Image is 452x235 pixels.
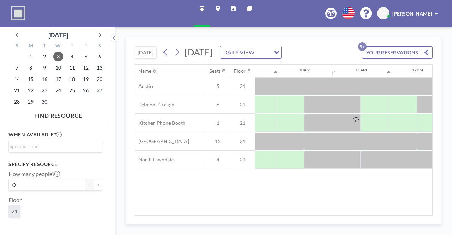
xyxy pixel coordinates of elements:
[81,52,91,61] span: Friday, September 5, 2025
[206,101,230,108] span: 6
[53,74,63,84] span: Wednesday, September 17, 2025
[135,101,174,108] span: Belmont Craigin
[8,109,108,119] h4: FIND RESOURCE
[65,42,79,51] div: T
[135,138,189,145] span: [GEOGRAPHIC_DATA]
[95,86,105,95] span: Saturday, September 27, 2025
[8,170,60,177] label: How many people?
[53,86,63,95] span: Wednesday, September 24, 2025
[38,42,52,51] div: T
[220,46,281,58] div: Search for option
[206,157,230,163] span: 4
[138,68,151,74] div: Name
[230,120,255,126] span: 21
[12,86,22,95] span: Sunday, September 21, 2025
[8,196,22,204] label: Floor
[12,97,22,107] span: Sunday, September 28, 2025
[135,120,185,126] span: Kitchen Phone Booth
[230,101,255,108] span: 21
[26,52,36,61] span: Monday, September 1, 2025
[11,208,18,215] span: 21
[40,52,49,61] span: Tuesday, September 2, 2025
[67,74,77,84] span: Thursday, September 18, 2025
[185,47,213,57] span: [DATE]
[222,48,256,57] span: DAILY VIEW
[11,6,25,20] img: organization-logo
[40,63,49,73] span: Tuesday, September 9, 2025
[67,86,77,95] span: Thursday, September 25, 2025
[67,63,77,73] span: Thursday, September 11, 2025
[93,42,106,51] div: S
[67,52,77,61] span: Thursday, September 4, 2025
[26,63,36,73] span: Monday, September 8, 2025
[8,161,102,168] h3: Specify resource
[95,63,105,73] span: Saturday, September 13, 2025
[387,70,391,74] div: 30
[81,86,91,95] span: Friday, September 26, 2025
[230,157,255,163] span: 21
[10,142,98,150] input: Search for option
[135,157,174,163] span: North Lawndale
[209,68,221,74] div: Seats
[392,11,432,17] span: [PERSON_NAME]
[299,67,310,72] div: 10AM
[206,83,230,89] span: 5
[9,141,102,152] div: Search for option
[380,10,387,17] span: DY
[40,97,49,107] span: Tuesday, September 30, 2025
[12,63,22,73] span: Sunday, September 7, 2025
[206,138,230,145] span: 12
[85,179,94,191] button: -
[358,42,367,51] p: 9+
[81,74,91,84] span: Friday, September 19, 2025
[234,68,246,74] div: Floor
[256,48,270,57] input: Search for option
[40,74,49,84] span: Tuesday, September 16, 2025
[26,74,36,84] span: Monday, September 15, 2025
[94,179,102,191] button: +
[412,67,423,72] div: 12PM
[48,30,68,40] div: [DATE]
[331,70,335,74] div: 30
[81,63,91,73] span: Friday, September 12, 2025
[26,97,36,107] span: Monday, September 29, 2025
[40,86,49,95] span: Tuesday, September 23, 2025
[53,52,63,61] span: Wednesday, September 3, 2025
[12,74,22,84] span: Sunday, September 14, 2025
[53,63,63,73] span: Wednesday, September 10, 2025
[362,46,433,59] button: YOUR RESERVATIONS9+
[274,70,278,74] div: 30
[52,42,65,51] div: W
[79,42,93,51] div: F
[206,120,230,126] span: 1
[95,52,105,61] span: Saturday, September 6, 2025
[26,86,36,95] span: Monday, September 22, 2025
[355,67,367,72] div: 11AM
[230,83,255,89] span: 21
[10,42,24,51] div: S
[24,42,38,51] div: M
[230,138,255,145] span: 21
[95,74,105,84] span: Saturday, September 20, 2025
[135,83,153,89] span: Austin
[135,46,157,59] button: [DATE]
